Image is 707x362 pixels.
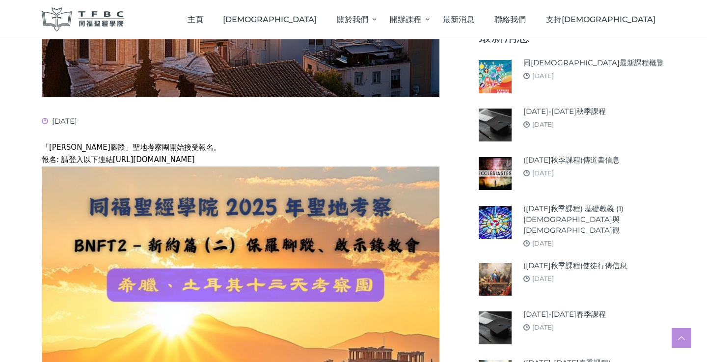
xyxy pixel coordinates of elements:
span: [DEMOGRAPHIC_DATA] [223,15,317,24]
a: ([DATE]秋季課程)使徒行傳信息 [523,260,627,271]
a: [DATE] [532,275,554,282]
img: (2025年秋季課程) 基礎教義 (1) 聖靈觀與教會觀 [479,206,512,239]
a: [URL][DOMAIN_NAME] [113,155,195,164]
img: 2024-25年春季課程 [479,311,512,344]
div: 「[PERSON_NAME]腳蹤」聖地考察團開始接受報名。 [42,141,439,154]
span: [DATE] [42,116,77,126]
img: (2025年秋季課程)使徒行傳信息 [479,263,512,296]
a: [DATE]-[DATE]秋季課程 [523,106,606,117]
a: 支持[DEMOGRAPHIC_DATA] [536,5,665,34]
a: ([DATE]秋季課程) 基礎教義 (1) [DEMOGRAPHIC_DATA]與[DEMOGRAPHIC_DATA]觀 [523,203,665,236]
a: [DATE]-[DATE]春季課程 [523,309,606,320]
img: 同福聖經學院 TFBC [42,7,124,31]
a: 開辦課程 [380,5,433,34]
span: 最新消息 [443,15,474,24]
span: 關於我們 [337,15,368,24]
span: 主頁 [188,15,203,24]
a: [DATE] [532,239,554,247]
a: 聯絡我們 [485,5,536,34]
a: [DATE] [532,72,554,80]
a: [DATE] [532,323,554,331]
img: 同福聖經學院最新課程概覽 [479,60,512,93]
a: Scroll to top [672,328,691,348]
a: ([DATE]秋季課程)傳道書信息 [523,155,620,166]
a: [DEMOGRAPHIC_DATA] [213,5,327,34]
a: 關於我們 [326,5,380,34]
img: 2025-26年秋季課程 [479,109,512,141]
span: 支持[DEMOGRAPHIC_DATA] [546,15,655,24]
span: 聯絡我們 [494,15,526,24]
span: 開辦課程 [390,15,421,24]
img: (2025年秋季課程)傳道書信息 [479,157,512,190]
a: [DATE] [532,120,554,128]
div: 報名: 請登入以下連結 [42,154,439,167]
a: [DATE] [532,169,554,177]
a: 最新消息 [433,5,485,34]
a: 主頁 [177,5,213,34]
a: 同[DEMOGRAPHIC_DATA]最新課程概覽 [523,57,664,68]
